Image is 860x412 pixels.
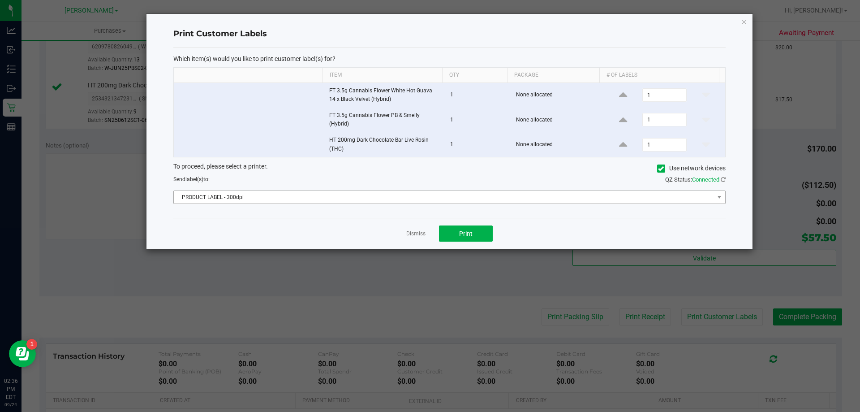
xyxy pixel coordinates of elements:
a: Dismiss [406,230,426,238]
span: Connected [692,176,719,183]
td: 1 [445,108,511,132]
span: Print [459,230,473,237]
th: Item [322,68,442,83]
p: Which item(s) would you like to print customer label(s) for? [173,55,726,63]
span: Send to: [173,176,210,182]
th: Qty [442,68,507,83]
td: None allocated [511,83,604,108]
span: QZ Status: [665,176,726,183]
td: None allocated [511,108,604,132]
span: PRODUCT LABEL - 300dpi [174,191,714,204]
th: # of labels [599,68,719,83]
td: 1 [445,132,511,156]
button: Print [439,226,493,242]
label: Use network devices [657,164,726,173]
td: None allocated [511,132,604,156]
td: FT 3.5g Cannabis Flower PB & Smelly (Hybrid) [324,108,445,132]
div: To proceed, please select a printer. [167,162,732,175]
td: HT 200mg Dark Chocolate Bar Live Rosin (THC) [324,132,445,156]
span: label(s) [185,176,203,182]
iframe: Resource center [9,340,36,367]
td: 1 [445,83,511,108]
th: Package [507,68,599,83]
td: FT 3.5g Cannabis Flower White Hot Guava 14 x Black Velvet (Hybrid) [324,83,445,108]
h4: Print Customer Labels [173,28,726,40]
iframe: Resource center unread badge [26,339,37,350]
